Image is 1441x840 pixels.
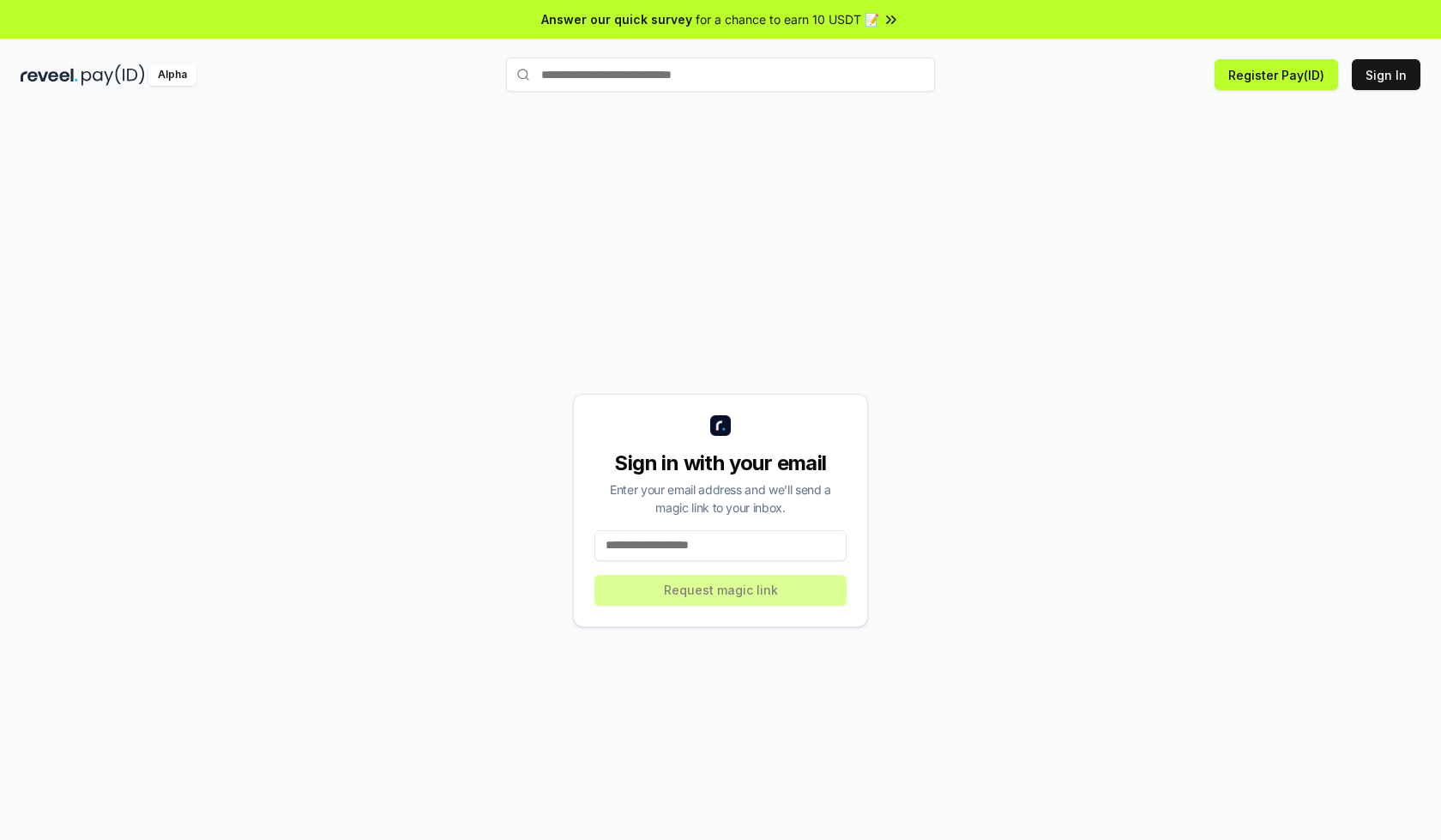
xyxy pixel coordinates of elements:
img: reveel_dark [21,64,78,86]
img: pay_id [81,64,145,86]
button: Register Pay(ID) [1215,59,1338,90]
div: Enter your email address and we’ll send a magic link to your inbox. [594,480,847,517]
span: for a chance to earn 10 USDT 📝 [696,10,879,28]
div: Sign in with your email [594,450,847,477]
div: Alpha [148,64,196,86]
img: logo_small [710,415,731,436]
button: Sign In [1352,59,1420,90]
span: Answer our quick survey [541,10,692,28]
